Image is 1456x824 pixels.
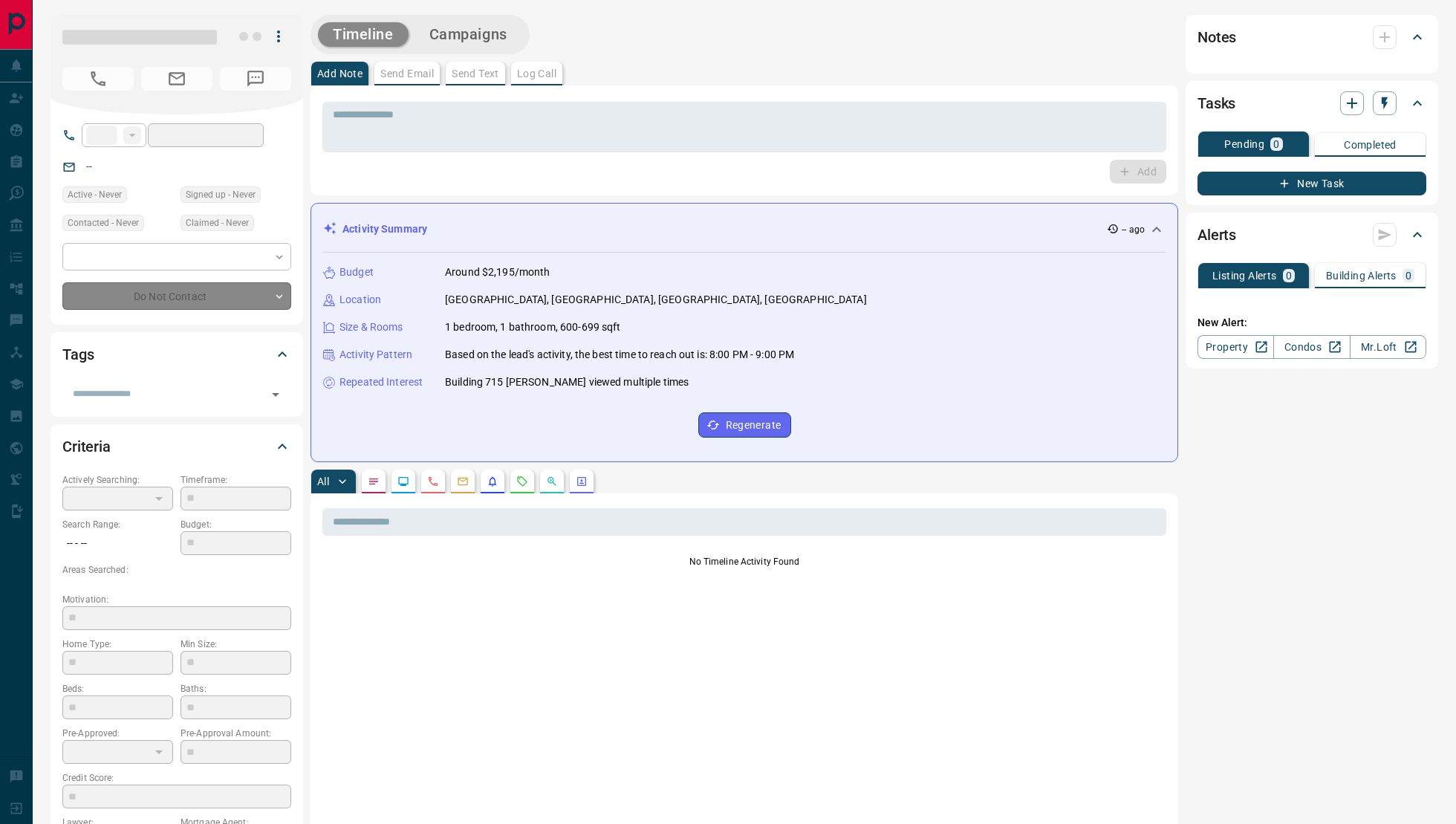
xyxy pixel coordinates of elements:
div: Tags [62,337,291,372]
div: Do Not Contact [62,282,291,310]
svg: Agent Actions [576,476,588,487]
div: Alerts [1197,217,1426,253]
h2: Criteria [62,435,111,458]
p: 1 bedroom, 1 bathroom, 600-699 sqft [445,319,621,335]
p: Credit Score: [62,771,291,785]
p: Pre-Approval Amount: [181,727,291,740]
p: Activity Pattern [339,347,412,363]
p: Based on the lead's activity, the best time to reach out is: 8:00 PM - 9:00 PM [445,347,794,363]
svg: Notes [368,476,380,487]
p: 0 [1405,270,1411,281]
button: Campaigns [415,22,522,47]
svg: Opportunities [546,476,558,487]
p: Home Type: [62,638,173,651]
p: Completed [1344,140,1397,150]
p: No Timeline Activity Found [322,555,1166,568]
button: Regenerate [698,412,791,438]
h2: Tasks [1197,91,1235,115]
span: Signed up - Never [186,187,256,202]
svg: Requests [516,476,528,487]
p: Pre-Approved: [62,727,173,740]
span: No Number [220,67,291,91]
p: Timeframe: [181,473,291,487]
p: 0 [1286,270,1292,281]
p: Baths: [181,682,291,695]
button: Open [265,384,286,405]
span: Claimed - Never [186,215,249,230]
a: -- [86,160,92,172]
p: Areas Searched: [62,563,291,577]
span: No Email [141,67,212,91]
p: Budget: [181,518,291,531]
p: Repeated Interest [339,374,423,390]
p: Motivation: [62,593,291,606]
p: Budget [339,265,374,280]
div: Tasks [1197,85,1426,121]
p: Min Size: [181,638,291,651]
h2: Alerts [1197,223,1236,247]
p: Beds: [62,682,173,695]
button: New Task [1197,172,1426,195]
p: Search Range: [62,518,173,531]
p: Building Alerts [1326,270,1397,281]
div: Notes [1197,19,1426,55]
h2: Notes [1197,25,1236,49]
p: -- - -- [62,531,173,556]
a: Condos [1273,335,1350,359]
p: -- ago [1122,223,1145,236]
p: Around $2,195/month [445,265,550,280]
p: Actively Searching: [62,473,173,487]
a: Property [1197,335,1274,359]
p: New Alert: [1197,315,1426,331]
svg: Emails [457,476,469,487]
svg: Listing Alerts [487,476,498,487]
p: Listing Alerts [1212,270,1277,281]
div: Activity Summary-- ago [323,215,1166,243]
span: Active - Never [68,187,122,202]
p: Building 715 [PERSON_NAME] viewed multiple times [445,374,689,390]
div: Criteria [62,429,291,464]
svg: Calls [427,476,439,487]
span: Contacted - Never [68,215,139,230]
p: Location [339,292,381,308]
svg: Lead Browsing Activity [397,476,409,487]
button: Timeline [318,22,409,47]
span: No Number [62,67,134,91]
p: Pending [1224,139,1264,149]
p: Size & Rooms [339,319,403,335]
a: Mr.Loft [1350,335,1426,359]
p: [GEOGRAPHIC_DATA], [GEOGRAPHIC_DATA], [GEOGRAPHIC_DATA], [GEOGRAPHIC_DATA] [445,292,867,308]
p: 0 [1273,139,1279,149]
p: Activity Summary [342,221,427,237]
p: All [317,476,329,487]
h2: Tags [62,343,94,366]
p: Add Note [317,68,363,79]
